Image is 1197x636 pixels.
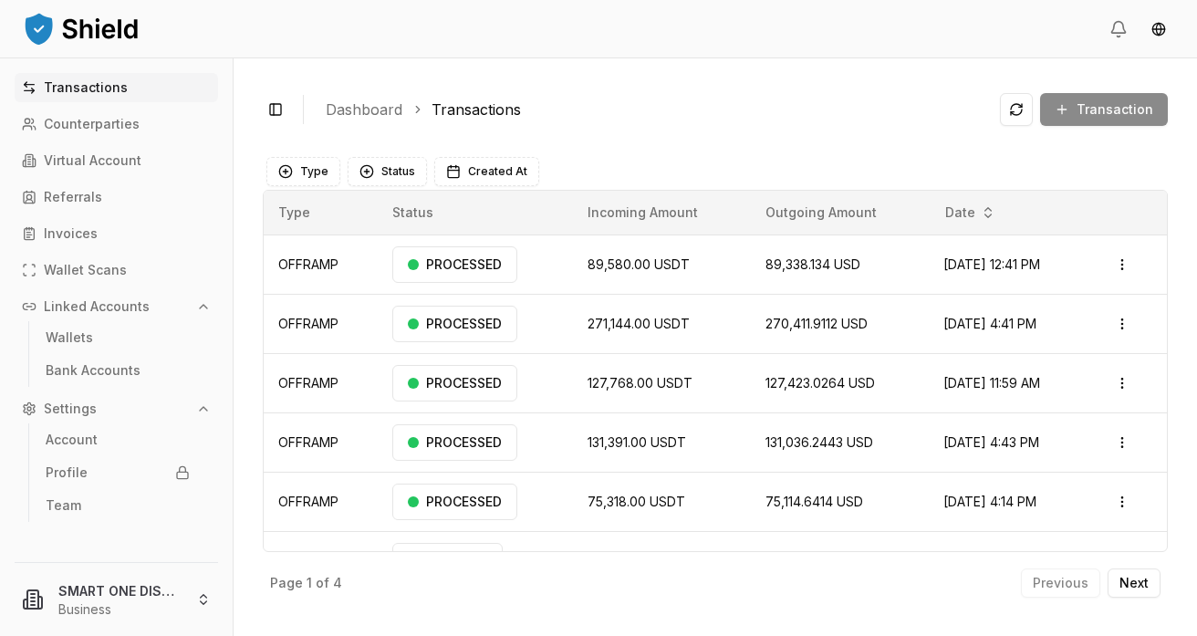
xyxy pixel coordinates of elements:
div: PROCESSED [392,365,517,401]
span: 131,036.2443 USD [765,434,873,450]
span: [DATE] 12:41 PM [943,256,1040,272]
th: Outgoing Amount [751,191,930,235]
span: 89,338.134 USD [765,256,860,272]
p: Transactions [44,81,128,94]
button: Type [266,157,340,186]
td: OFFRAMP [264,294,378,353]
p: Settings [44,402,97,415]
p: Account [46,433,98,446]
div: PROCESSED [392,246,517,283]
a: Invoices [15,219,218,248]
span: 131,391.00 USDT [588,434,686,450]
td: OFFRAMP [264,412,378,472]
div: PROCESSED [392,424,517,461]
a: Wallet Scans [15,255,218,285]
td: OFFRAMP [264,531,378,590]
p: Team [46,499,81,512]
button: Status [348,157,427,186]
p: Bank Accounts [46,364,141,377]
span: 270,411.9112 USD [765,316,868,331]
p: Profile [46,466,88,479]
td: OFFRAMP [264,472,378,531]
a: Counterparties [15,109,218,139]
p: Wallets [46,331,93,344]
button: Linked Accounts [15,292,218,321]
a: Account [38,425,197,454]
span: 127,423.0264 USD [765,375,875,391]
p: Counterparties [44,118,140,130]
span: [DATE] 4:41 PM [943,316,1036,331]
p: Linked Accounts [44,300,150,313]
span: 75,114.6414 USD [765,494,863,509]
span: 127,768.00 USDT [588,375,692,391]
span: 75,318.00 USDT [588,494,685,509]
th: Incoming Amount [573,191,750,235]
nav: breadcrumb [326,99,985,120]
th: Type [264,191,378,235]
div: RECEIVED [392,543,503,579]
p: 1 [307,577,312,589]
button: Settings [15,394,218,423]
button: SMART ONE DISTRIBUTIONS CORPBusiness [7,570,225,629]
a: Referrals [15,182,218,212]
a: Profile [38,458,197,487]
span: [DATE] 4:14 PM [943,494,1036,509]
button: Created At [434,157,539,186]
a: Bank Accounts [38,356,197,385]
a: Virtual Account [15,146,218,175]
span: [DATE] 4:43 PM [943,434,1039,450]
a: Wallets [38,323,197,352]
div: PROCESSED [392,484,517,520]
a: Team [38,491,197,520]
a: Transactions [15,73,218,102]
p: Page [270,577,303,589]
a: Transactions [432,99,521,120]
p: Wallet Scans [44,264,127,276]
p: 4 [333,577,342,589]
td: OFFRAMP [264,353,378,412]
button: Next [1108,568,1161,598]
p: Business [58,600,182,619]
span: [DATE] 11:59 AM [943,375,1040,391]
p: SMART ONE DISTRIBUTIONS CORP [58,581,182,600]
td: OFFRAMP [264,235,378,294]
button: Date [938,198,1003,227]
span: 89,580.00 USDT [588,256,690,272]
img: ShieldPay Logo [22,10,141,47]
div: PROCESSED [392,306,517,342]
a: Dashboard [326,99,402,120]
span: Created At [468,164,527,179]
th: Status [378,191,574,235]
span: 271,144.00 USDT [588,316,690,331]
p: Virtual Account [44,154,141,167]
p: Next [1119,577,1149,589]
p: of [316,577,329,589]
p: Invoices [44,227,98,240]
p: Referrals [44,191,102,203]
